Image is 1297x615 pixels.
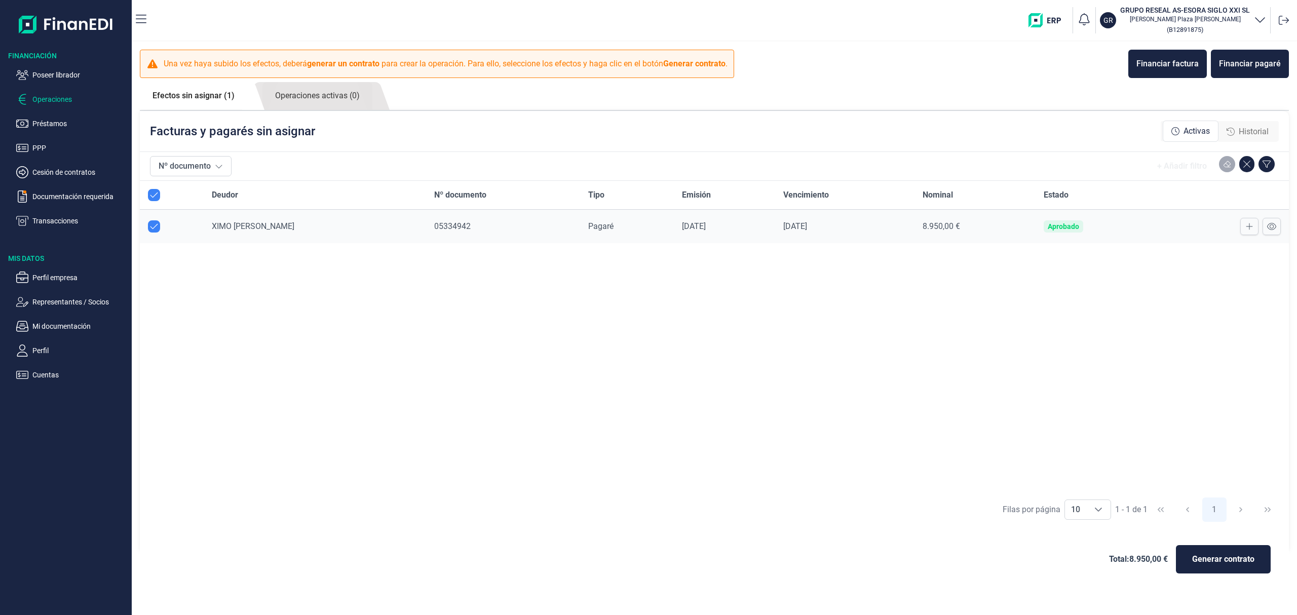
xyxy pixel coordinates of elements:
p: GR [1103,15,1113,25]
h3: GRUPO RESEAL AS-ESORA SIGLO XXI SL [1120,5,1250,15]
span: Estado [1044,189,1069,201]
p: Perfil [32,344,128,357]
p: Préstamos [32,118,128,130]
button: First Page [1149,497,1173,522]
a: Operaciones activas (0) [262,82,372,110]
span: Activas [1184,125,1210,137]
button: Perfil empresa [16,272,128,284]
b: Generar contrato [663,59,726,68]
button: Nº documento [150,156,232,176]
button: Generar contrato [1176,545,1271,573]
button: Page 1 [1202,497,1227,522]
button: Cuentas [16,369,128,381]
img: erp [1028,13,1069,27]
p: Cesión de contratos [32,166,128,178]
button: Financiar pagaré [1211,50,1289,78]
div: Choose [1086,500,1111,519]
p: Una vez haya subido los efectos, deberá para crear la operación. Para ello, seleccione los efecto... [164,58,728,70]
a: Efectos sin asignar (1) [140,82,247,109]
div: [DATE] [682,221,767,232]
button: Poseer librador [16,69,128,81]
div: Financiar pagaré [1219,58,1281,70]
div: 8.950,00 € [923,221,1027,232]
span: Nº documento [434,189,486,201]
small: Copiar cif [1167,26,1203,33]
span: 1 - 1 de 1 [1115,506,1148,514]
button: Operaciones [16,93,128,105]
div: Historial [1218,122,1277,142]
p: Transacciones [32,215,128,227]
button: GRGRUPO RESEAL AS-ESORA SIGLO XXI SL[PERSON_NAME] Plaza [PERSON_NAME](B12891875) [1100,5,1266,35]
button: Representantes / Socios [16,296,128,308]
div: All items selected [148,189,160,201]
button: PPP [16,142,128,154]
button: Transacciones [16,215,128,227]
div: Financiar factura [1136,58,1199,70]
span: Total: 8.950,00 € [1109,553,1168,565]
p: Perfil empresa [32,272,128,284]
p: [PERSON_NAME] Plaza [PERSON_NAME] [1120,15,1250,23]
div: Aprobado [1048,222,1079,230]
p: PPP [32,142,128,154]
button: Perfil [16,344,128,357]
button: Cesión de contratos [16,166,128,178]
span: Generar contrato [1192,553,1254,565]
span: Tipo [588,189,604,201]
button: Préstamos [16,118,128,130]
button: Last Page [1255,497,1280,522]
p: Documentación requerida [32,190,128,203]
span: 05334942 [434,221,471,231]
button: Documentación requerida [16,190,128,203]
button: Mi documentación [16,320,128,332]
span: Historial [1239,126,1269,138]
span: Vencimiento [783,189,829,201]
div: Filas por página [1003,504,1060,516]
div: Row Unselected null [148,220,160,233]
p: Poseer librador [32,69,128,81]
button: Previous Page [1175,497,1200,522]
button: Financiar factura [1128,50,1207,78]
span: 10 [1065,500,1086,519]
img: Logo de aplicación [19,8,113,41]
span: Pagaré [588,221,614,231]
span: XIMO [PERSON_NAME] [212,221,294,231]
span: Emisión [682,189,711,201]
span: Deudor [212,189,238,201]
div: Activas [1163,121,1218,142]
p: Representantes / Socios [32,296,128,308]
button: Next Page [1229,497,1253,522]
p: Facturas y pagarés sin asignar [150,123,315,139]
div: [DATE] [783,221,906,232]
p: Mi documentación [32,320,128,332]
b: generar un contrato [307,59,379,68]
p: Cuentas [32,369,128,381]
span: Nominal [923,189,953,201]
p: Operaciones [32,93,128,105]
